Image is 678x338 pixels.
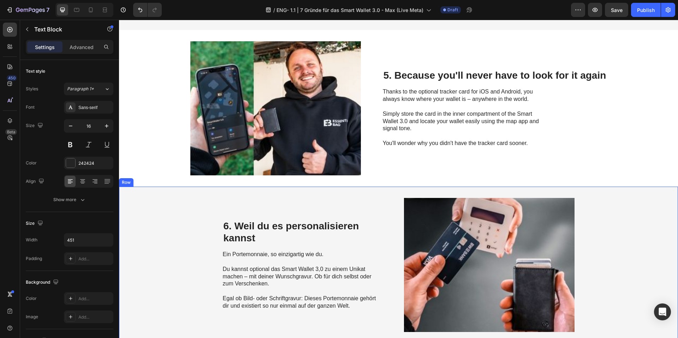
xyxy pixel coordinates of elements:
span: Paragraph 1* [67,86,94,92]
p: Thanks to the optional tracker card for iOS and Android, you always know where your wallet is – a... [264,68,422,83]
button: Paragraph 1* [64,83,113,95]
div: Show more [53,196,86,203]
span: ENG- 1.1 | 7 Gründe für das Smart Wallet 3.0 - Max (Live Meta) [276,6,423,14]
p: Settings [35,43,55,51]
p: 7 [46,6,49,14]
div: Text style [26,68,45,74]
p: Simply store the card in the inner compartment of the Smart Wallet 3.0 and locate your wallet eas... [264,91,422,113]
div: Publish [637,6,655,14]
div: Color [26,160,37,166]
p: Advanced [70,43,94,51]
p: You'll wonder why you didn't have the tracker card sooner. [264,120,422,127]
div: Align [26,177,46,186]
p: Text Block [34,25,94,34]
div: Row [1,159,13,166]
div: Open Intercom Messenger [654,303,671,320]
div: 242424 [78,160,112,167]
img: gempages_516569286068667560-c21f5b28-7d44-4a87-b08c-859b26d33e03.jpg [285,178,456,312]
span: / [273,6,275,14]
div: Sans-serif [78,104,112,111]
button: Publish [631,3,661,17]
iframe: Design area [119,20,678,338]
button: 7 [3,3,53,17]
div: Styles [26,86,38,92]
div: Add... [78,256,112,262]
h2: 5. Because you'll never have to look for it again [264,49,488,62]
button: Save [605,3,628,17]
div: 450 [7,75,17,81]
div: Size [26,121,44,131]
div: Color [26,295,37,302]
div: Background [26,278,60,287]
div: Add... [78,314,112,320]
div: Width [26,237,37,243]
div: Undo/Redo [133,3,162,17]
span: Draft [447,7,458,13]
div: Font [26,104,35,110]
h2: 6. Weil du es personalisieren kannst [104,200,263,225]
div: Beta [5,129,17,135]
div: Image [26,314,38,320]
span: Save [611,7,623,13]
div: Size [26,219,44,228]
div: Padding [26,255,42,262]
div: Add... [78,296,112,302]
input: Auto [64,234,113,246]
p: Ein Portemonnaie, so einzigartig wie du. Du kannst optional das Smart Wallet 3,0 zu einem Unikat ... [104,231,262,290]
button: Show more [26,193,113,206]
